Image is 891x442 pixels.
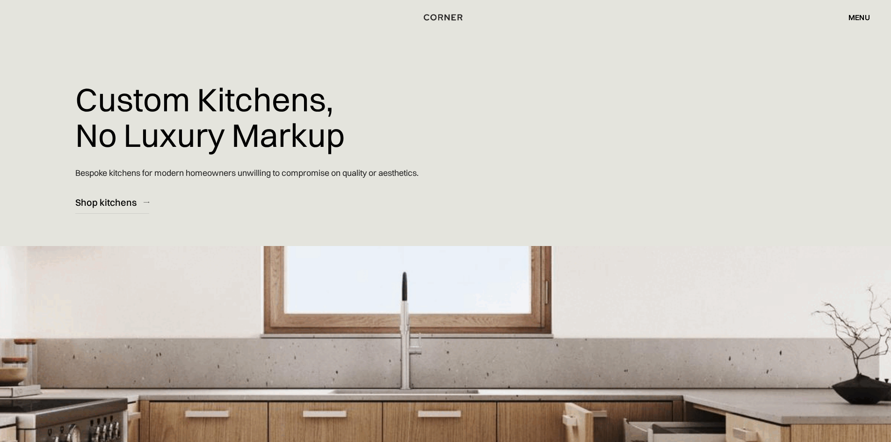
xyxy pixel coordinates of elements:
[848,14,870,21] div: menu
[75,196,137,209] div: Shop kitchens
[75,75,345,159] h1: Custom Kitchens, No Luxury Markup
[839,9,870,25] div: menu
[413,11,479,23] a: home
[75,159,419,186] p: Bespoke kitchens for modern homeowners unwilling to compromise on quality or aesthetics.
[75,191,149,214] a: Shop kitchens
